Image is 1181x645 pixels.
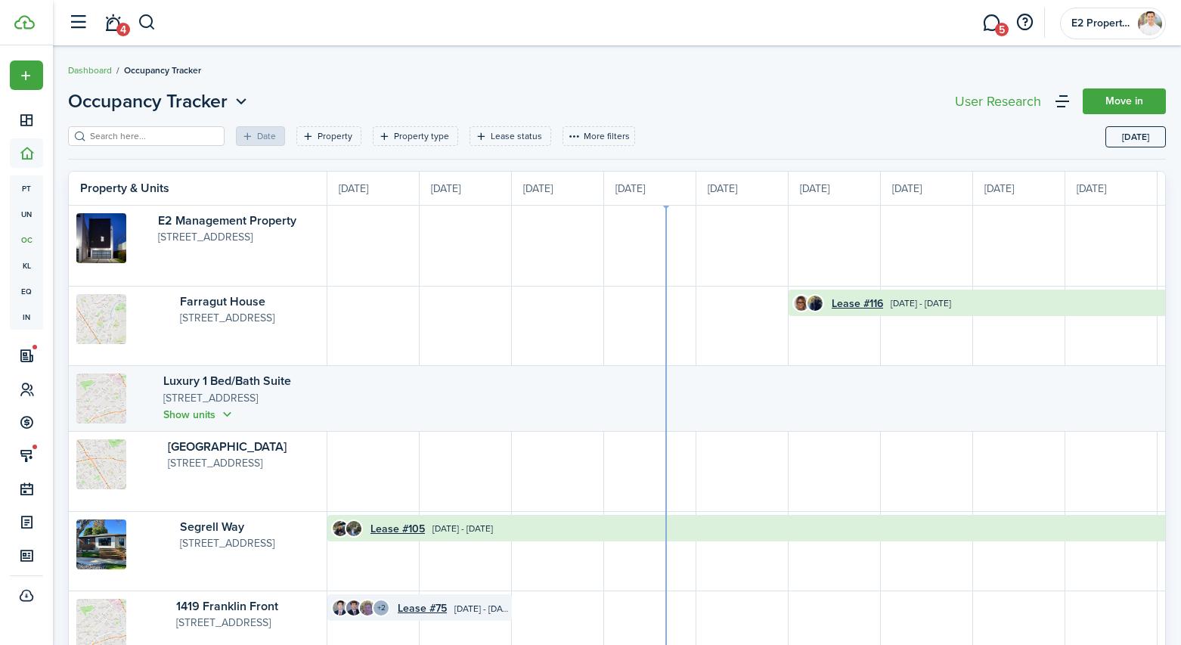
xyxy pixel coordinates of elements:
[394,129,449,143] filter-tag-label: Property type
[327,172,420,205] div: [DATE]
[881,172,973,205] div: [DATE]
[832,296,883,312] a: Lease #116
[977,4,1006,42] a: Messaging
[10,278,43,304] a: eq
[68,64,112,77] a: Dashboard
[794,296,809,311] img: Quinn Scillian
[432,522,493,535] time: [DATE] - [DATE]
[10,60,43,90] button: Open menu
[563,126,635,146] button: More filters
[398,600,447,616] a: Lease #75
[158,229,321,245] p: [STREET_ADDRESS]
[10,201,43,227] a: un
[180,310,321,326] p: [STREET_ADDRESS]
[973,172,1065,205] div: [DATE]
[180,535,321,551] p: [STREET_ADDRESS]
[807,296,823,311] img: Colin Davis
[951,91,1045,112] button: User Research
[80,179,169,197] timeline-board-header-title: Property & Units
[168,438,287,455] a: [GEOGRAPHIC_DATA]
[10,304,43,330] a: in
[163,390,321,407] p: [STREET_ADDRESS]
[68,88,228,115] span: Occupancy Tracker
[180,518,244,535] a: Segrell Way
[420,172,512,205] div: [DATE]
[68,88,251,115] button: Occupancy Tracker
[372,599,390,617] avatar-counter: +2
[176,597,278,615] a: 1419 Franklin Front
[158,212,296,229] a: E2 Management Property
[604,172,696,205] div: [DATE]
[1071,18,1132,29] span: E2 Property Management
[373,126,458,146] filter-tag: Open filter
[168,455,321,471] p: [STREET_ADDRESS]
[696,172,789,205] div: [DATE]
[470,126,551,146] filter-tag: Open filter
[346,521,361,536] img: Daniela Winter
[360,600,375,616] img: Sean Traylor
[995,23,1009,36] span: 5
[68,88,251,115] button: Open menu
[76,439,126,489] img: Property avatar
[454,602,508,616] time: [DATE] - [DATE]
[1012,10,1037,36] button: Open resource center
[333,600,348,616] img: Max Severo
[296,126,361,146] filter-tag: Open filter
[124,64,201,77] span: Occupancy Tracker
[14,15,35,29] img: TenantCloud
[98,4,127,42] a: Notifications
[1138,11,1162,36] img: E2 Property Management
[116,23,130,36] span: 4
[346,600,361,616] img: Maxwell Baumer
[163,372,291,389] a: Luxury 1 Bed/Bath Suite
[1083,88,1166,114] a: Move in
[789,172,881,205] div: [DATE]
[10,175,43,201] a: pt
[491,129,542,143] filter-tag-label: Lease status
[86,129,219,144] input: Search here...
[891,296,951,310] time: [DATE] - [DATE]
[76,294,126,344] img: Property avatar
[176,615,321,631] p: [STREET_ADDRESS]
[1105,126,1166,147] button: Today
[76,213,126,263] img: Property avatar
[10,253,43,278] a: kl
[955,95,1041,108] div: User Research
[64,8,92,37] button: Open sidebar
[163,406,235,423] button: Show units
[370,521,425,537] a: Lease #105
[333,521,348,536] img: Douglas Winter
[1065,172,1158,205] div: [DATE]
[318,129,352,143] filter-tag-label: Property
[76,374,126,423] img: Property avatar
[76,519,126,569] img: Property avatar
[180,293,265,310] a: Farragut House
[138,10,157,36] button: Search
[10,227,43,253] a: oc
[512,172,604,205] div: [DATE]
